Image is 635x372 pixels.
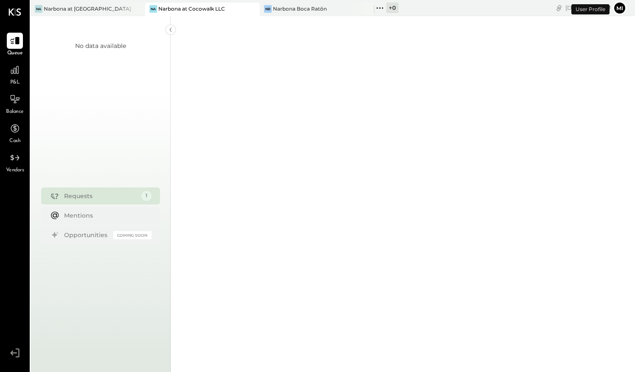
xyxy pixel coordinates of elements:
[386,3,399,13] div: + 0
[0,150,29,174] a: Vendors
[44,5,132,12] div: Narbona at [GEOGRAPHIC_DATA] LLC
[0,120,29,145] a: Cash
[555,3,563,12] div: copy link
[113,231,152,239] div: Coming Soon
[264,5,272,13] div: NB
[35,5,42,13] div: Na
[613,1,627,15] button: Mi
[0,91,29,116] a: Balance
[149,5,157,13] div: Na
[158,5,225,12] div: Narbona at Cocowalk LLC
[6,167,24,174] span: Vendors
[141,191,152,201] div: 1
[6,108,24,116] span: Balance
[10,79,20,87] span: P&L
[571,4,610,14] div: User Profile
[9,137,20,145] span: Cash
[75,42,126,50] div: No data available
[0,62,29,87] a: P&L
[7,50,23,57] span: Queue
[64,192,137,200] div: Requests
[273,5,327,12] div: Narbona Boca Ratōn
[64,211,147,220] div: Mentions
[64,231,109,239] div: Opportunities
[565,4,611,12] div: [DATE]
[0,33,29,57] a: Queue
